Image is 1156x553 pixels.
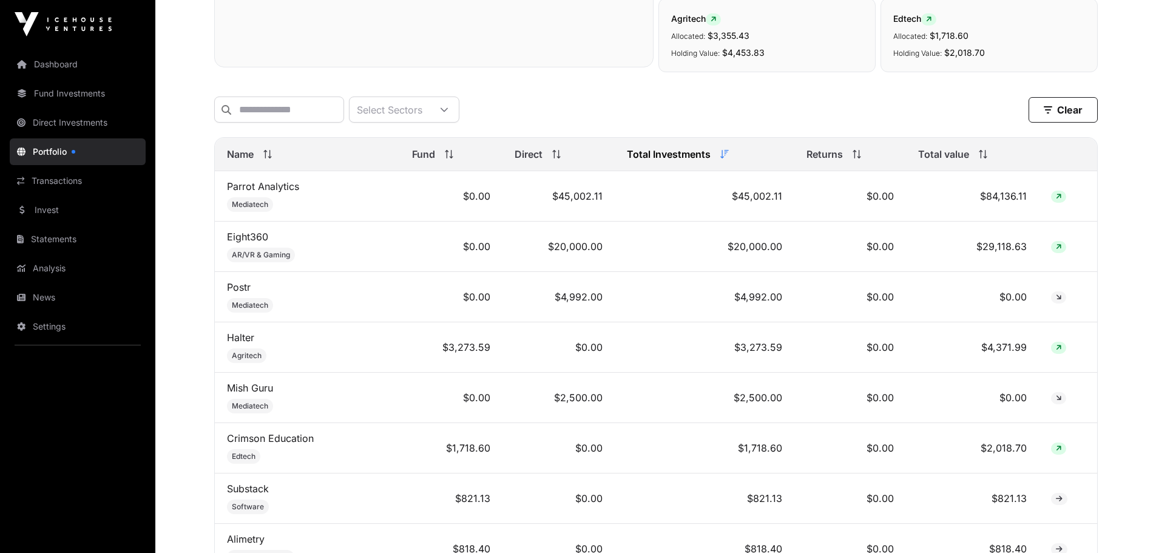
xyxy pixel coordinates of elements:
[10,313,146,340] a: Settings
[10,226,146,253] a: Statements
[906,423,1039,473] td: $2,018.70
[502,322,615,373] td: $0.00
[794,322,907,373] td: $0.00
[10,168,146,194] a: Transactions
[502,171,615,222] td: $45,002.11
[232,300,268,310] span: Mediatech
[906,473,1039,524] td: $821.13
[794,272,907,322] td: $0.00
[893,49,942,58] span: Holding Value:
[400,423,502,473] td: $1,718.60
[232,452,255,461] span: Edtech
[15,12,112,36] img: Icehouse Ventures Logo
[10,109,146,136] a: Direct Investments
[10,197,146,223] a: Invest
[227,483,269,495] a: Substack
[400,373,502,423] td: $0.00
[10,80,146,107] a: Fund Investments
[400,322,502,373] td: $3,273.59
[906,171,1039,222] td: $84,136.11
[400,473,502,524] td: $821.13
[627,147,711,161] span: Total Investments
[906,322,1039,373] td: $4,371.99
[615,373,794,423] td: $2,500.00
[930,30,968,41] span: $1,718.60
[615,473,794,524] td: $821.13
[671,49,720,58] span: Holding Value:
[232,250,290,260] span: AR/VR & Gaming
[906,373,1039,423] td: $0.00
[1029,97,1098,123] button: Clear
[893,13,936,24] span: Edtech
[400,171,502,222] td: $0.00
[412,147,435,161] span: Fund
[400,272,502,322] td: $0.00
[1095,495,1156,553] iframe: Chat Widget
[918,147,969,161] span: Total value
[227,180,299,192] a: Parrot Analytics
[10,255,146,282] a: Analysis
[906,272,1039,322] td: $0.00
[615,171,794,222] td: $45,002.11
[794,423,907,473] td: $0.00
[944,47,985,58] span: $2,018.70
[350,97,430,122] div: Select Sectors
[502,473,615,524] td: $0.00
[502,222,615,272] td: $20,000.00
[227,331,254,344] a: Halter
[502,373,615,423] td: $2,500.00
[671,32,705,41] span: Allocated:
[515,147,543,161] span: Direct
[400,222,502,272] td: $0.00
[794,373,907,423] td: $0.00
[502,272,615,322] td: $4,992.00
[232,200,268,209] span: Mediatech
[893,32,927,41] span: Allocated:
[10,51,146,78] a: Dashboard
[806,147,843,161] span: Returns
[671,13,721,24] span: Agritech
[615,423,794,473] td: $1,718.60
[227,533,265,545] a: Alimetry
[722,47,765,58] span: $4,453.83
[615,222,794,272] td: $20,000.00
[232,401,268,411] span: Mediatech
[232,502,264,512] span: Software
[10,284,146,311] a: News
[794,222,907,272] td: $0.00
[227,382,273,394] a: Mish Guru
[227,231,268,243] a: Eight360
[227,147,254,161] span: Name
[232,351,262,361] span: Agritech
[615,272,794,322] td: $4,992.00
[615,322,794,373] td: $3,273.59
[708,30,749,41] span: $3,355.43
[794,473,907,524] td: $0.00
[794,171,907,222] td: $0.00
[10,138,146,165] a: Portfolio
[227,432,314,444] a: Crimson Education
[227,281,251,293] a: Postr
[502,423,615,473] td: $0.00
[906,222,1039,272] td: $29,118.63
